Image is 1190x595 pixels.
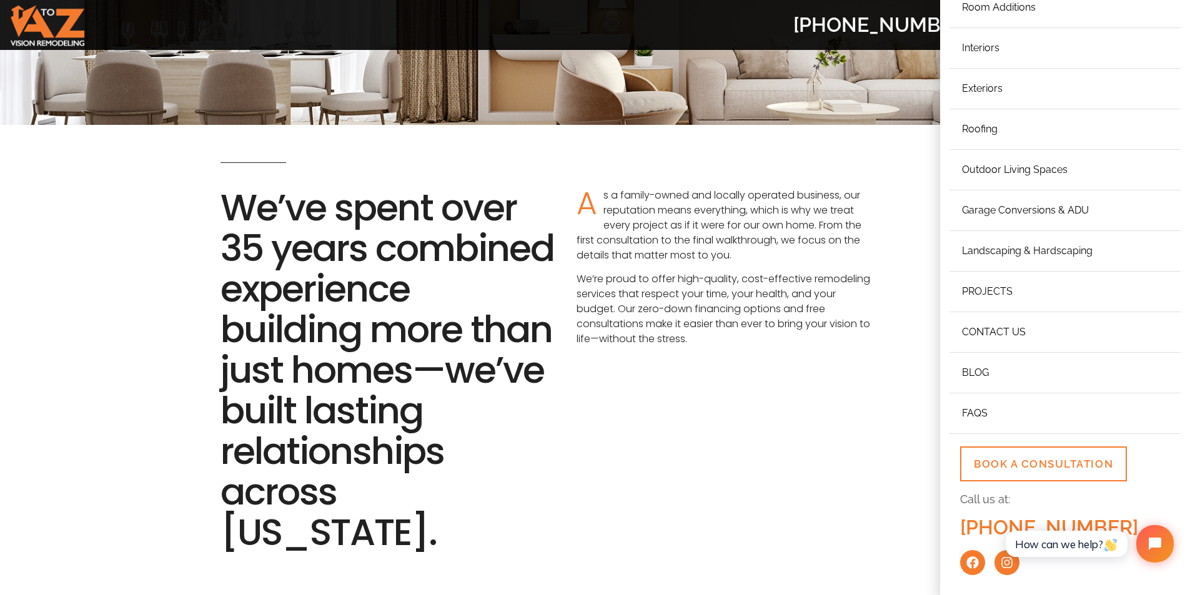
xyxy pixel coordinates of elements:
a: Contact Us [950,312,1181,353]
a: Book a Consultation [960,446,1127,481]
a: Landscaping & Hardscaping [950,231,1181,272]
a: Garage Conversions & ADU [950,190,1181,231]
a: FAQs [950,393,1181,434]
h2: Call us at: [960,494,1170,505]
span: Book a Consultation [974,457,1113,471]
a: Projects [950,272,1181,312]
a: Exteriors [950,69,1181,109]
iframe: Tidio Chat [993,514,1184,573]
h2: [PHONE_NUMBER]​ [960,518,1170,538]
a: Roofing [950,109,1181,150]
a: Outdoor Living Spaces [950,150,1181,190]
a: Blog [950,353,1181,393]
a: Interiors [950,28,1181,69]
